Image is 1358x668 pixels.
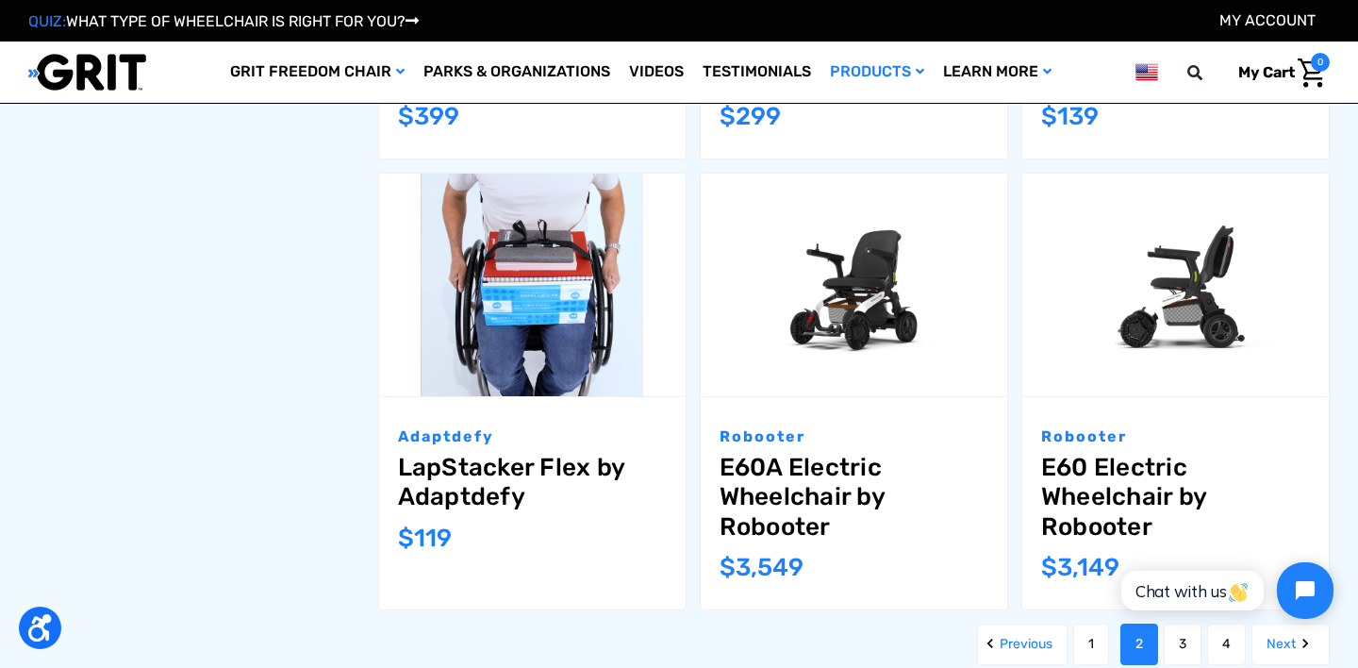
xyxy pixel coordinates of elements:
[701,174,1007,396] img: E60A Electric Wheelchair by Robooter
[1311,53,1330,72] span: 0
[1041,426,1310,448] p: Robooter
[1298,58,1325,88] img: Cart
[379,174,686,396] a: LapStacker Flex by Adaptdefy,$119.00
[720,553,803,582] span: $3,549
[1022,174,1329,396] a: E60 Electric Wheelchair by Robooter,$3,149.00
[357,624,1331,665] nav: pagination
[398,453,667,511] a: LapStacker Flex by Adaptdefy,$119.00
[1164,624,1201,665] a: Page 3 of 4
[1219,11,1316,29] a: Account
[1073,624,1109,665] a: Page 1 of 4
[1224,53,1330,92] a: Cart with 0 items
[701,174,1007,396] a: E60A Electric Wheelchair by Robooter,$3,549.00
[398,102,459,131] span: $399
[620,42,693,103] a: Videos
[1196,53,1224,92] input: Search
[1207,624,1246,665] a: Page 4 of 4
[1251,624,1330,665] a: Next
[28,53,146,92] img: GRIT All-Terrain Wheelchair and Mobility Equipment
[398,426,667,448] p: Adaptdefy
[720,426,988,448] p: Robooter
[221,42,414,103] a: GRIT Freedom Chair
[720,453,988,542] a: E60A Electric Wheelchair by Robooter,$3,549.00
[1022,174,1329,396] img: E60 Electric Wheelchair by Robooter
[720,102,781,131] span: $299
[379,174,686,396] img: LapStacker Flex by Adaptdefy
[1041,453,1310,542] a: E60 Electric Wheelchair by Robooter,$3,149.00
[820,42,934,103] a: Products
[1101,546,1350,635] iframe: Tidio Chat
[398,524,452,553] span: $119
[1120,624,1158,665] a: Page 2 of 4
[1238,63,1295,81] span: My Cart
[977,624,1068,665] a: Previous
[414,42,620,103] a: Parks & Organizations
[28,12,66,30] span: QUIZ:
[1041,102,1099,131] span: $139
[934,42,1061,103] a: Learn More
[693,42,820,103] a: Testimonials
[1041,553,1119,582] span: $3,149
[28,12,419,30] a: QUIZ:WHAT TYPE OF WHEELCHAIR IS RIGHT FOR YOU?
[1135,60,1158,84] img: us.png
